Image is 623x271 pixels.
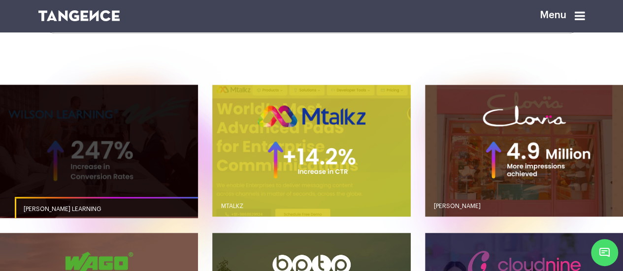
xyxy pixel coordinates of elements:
[15,197,213,221] a: [PERSON_NAME] LEARNING
[212,85,410,216] button: MTALKZ
[221,203,243,209] span: MTALKZ
[425,85,623,216] button: [PERSON_NAME]
[591,239,618,266] span: Chat Widget
[425,194,623,218] a: [PERSON_NAME]
[38,10,120,21] img: logo SVG
[434,203,481,209] span: [PERSON_NAME]
[24,206,101,211] span: [PERSON_NAME] LEARNING
[212,194,410,218] a: MTALKZ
